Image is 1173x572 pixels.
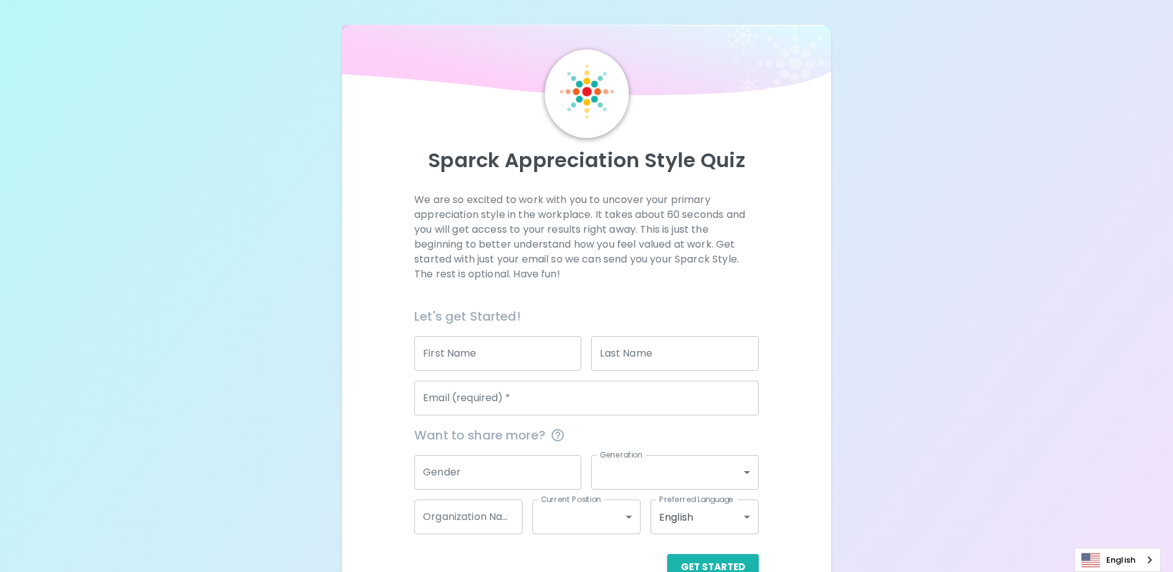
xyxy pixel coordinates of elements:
[600,449,642,460] label: Generation
[414,425,759,445] span: Want to share more?
[414,193,759,282] p: We are so excited to work with you to uncover your primary appreciation style in the workplace. I...
[659,494,733,505] label: Preferred Language
[1075,548,1160,571] a: English
[414,306,759,326] h6: Let's get Started!
[357,148,816,173] p: Sparck Appreciation Style Quiz
[1075,548,1161,572] div: Language
[550,428,565,443] svg: This information is completely confidential and only used for aggregated appreciation studies at ...
[560,64,614,119] img: Sparck Logo
[342,25,830,102] img: wave
[650,500,759,534] div: English
[1075,548,1161,572] aside: Language selected: English
[541,494,601,505] label: Current Position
